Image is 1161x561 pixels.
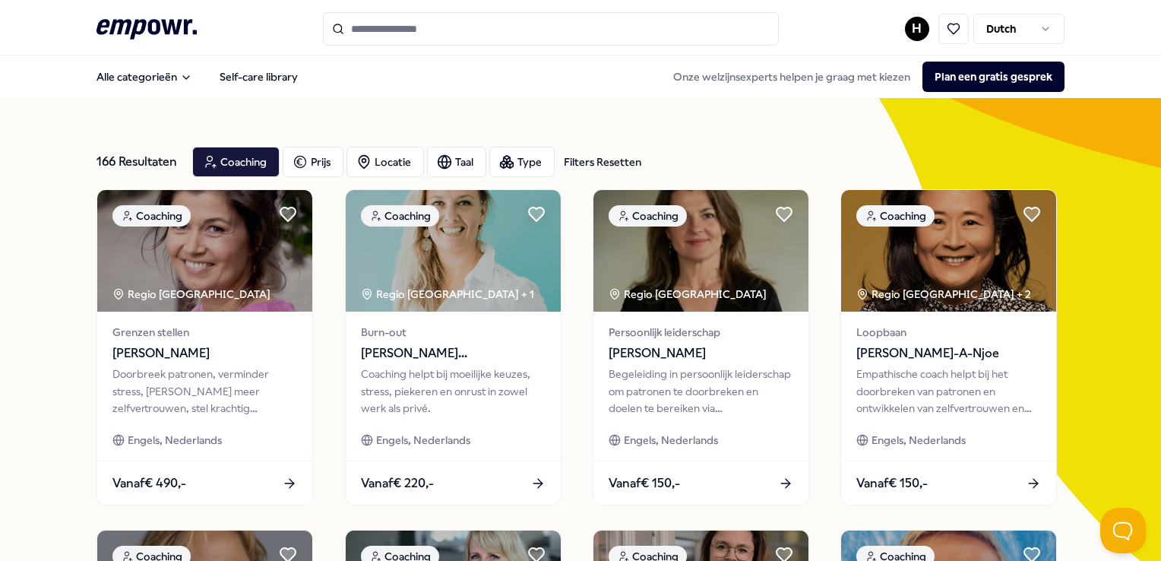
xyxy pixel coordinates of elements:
[1100,508,1146,553] iframe: Help Scout Beacon - Open
[856,324,1041,341] span: Loopbaan
[128,432,222,448] span: Engels, Nederlands
[661,62,1065,92] div: Onze welzijnsexperts helpen je graag met kiezen
[361,474,434,493] span: Vanaf € 220,-
[345,189,562,506] a: package imageCoachingRegio [GEOGRAPHIC_DATA] + 1Burn-out[PERSON_NAME][GEOGRAPHIC_DATA]Coaching he...
[84,62,310,92] nav: Main
[609,474,680,493] span: Vanaf € 150,-
[427,147,486,177] button: Taal
[609,344,793,363] span: [PERSON_NAME]
[112,286,273,303] div: Regio [GEOGRAPHIC_DATA]
[97,190,312,312] img: package image
[361,324,546,341] span: Burn-out
[283,147,343,177] button: Prijs
[609,366,793,417] div: Begeleiding in persoonlijk leiderschap om patronen te doorbreken en doelen te bereiken via bewust...
[376,432,470,448] span: Engels, Nederlands
[840,189,1057,506] a: package imageCoachingRegio [GEOGRAPHIC_DATA] + 2Loopbaan[PERSON_NAME]-A-NjoeEmpathische coach hel...
[856,474,928,493] span: Vanaf € 150,-
[593,189,809,506] a: package imageCoachingRegio [GEOGRAPHIC_DATA] Persoonlijk leiderschap[PERSON_NAME]Begeleiding in p...
[922,62,1065,92] button: Plan een gratis gesprek
[856,205,935,227] div: Coaching
[872,432,966,448] span: Engels, Nederlands
[84,62,204,92] button: Alle categorieën
[593,190,808,312] img: package image
[112,205,191,227] div: Coaching
[856,286,1031,303] div: Regio [GEOGRAPHIC_DATA] + 2
[905,17,929,41] button: H
[346,147,424,177] button: Locatie
[112,324,297,341] span: Grenzen stellen
[192,147,280,177] button: Coaching
[96,189,313,506] a: package imageCoachingRegio [GEOGRAPHIC_DATA] Grenzen stellen[PERSON_NAME]Doorbreek patronen, verm...
[361,366,546,417] div: Coaching helpt bij moeilijke keuzes, stress, piekeren en onrust in zowel werk als privé.
[112,474,186,493] span: Vanaf € 490,-
[361,205,439,227] div: Coaching
[361,344,546,363] span: [PERSON_NAME][GEOGRAPHIC_DATA]
[564,154,641,170] div: Filters Resetten
[609,324,793,341] span: Persoonlijk leiderschap
[346,190,561,312] img: package image
[609,286,769,303] div: Regio [GEOGRAPHIC_DATA]
[609,205,687,227] div: Coaching
[323,12,779,46] input: Search for products, categories or subcategories
[856,344,1041,363] span: [PERSON_NAME]-A-Njoe
[207,62,310,92] a: Self-care library
[96,147,180,177] div: 166 Resultaten
[856,366,1041,417] div: Empathische coach helpt bij het doorbreken van patronen en ontwikkelen van zelfvertrouwen en inne...
[841,190,1056,312] img: package image
[489,147,555,177] button: Type
[361,286,534,303] div: Regio [GEOGRAPHIC_DATA] + 1
[112,344,297,363] span: [PERSON_NAME]
[112,366,297,417] div: Doorbreek patronen, verminder stress, [PERSON_NAME] meer zelfvertrouwen, stel krachtig [PERSON_NA...
[624,432,718,448] span: Engels, Nederlands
